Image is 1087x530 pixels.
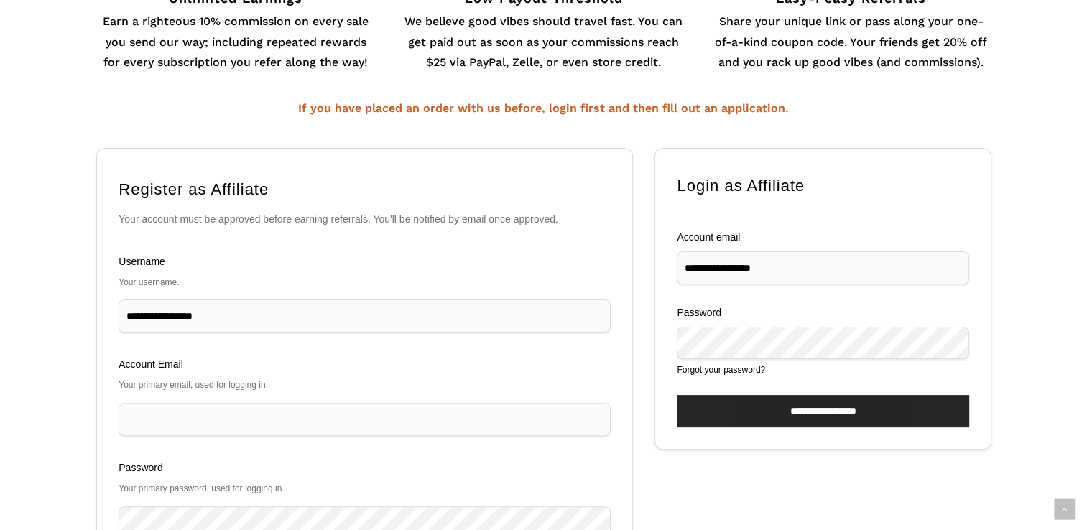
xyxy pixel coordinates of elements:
label: Account email [677,227,968,248]
p: Your primary password, used for logging in. [119,478,611,499]
div: Account Email [119,354,611,375]
p: Share your unique link or pass along your one-of-a-kind coupon code. Your friends get 20% off and... [712,11,991,73]
strong: If you have placed an order with us before, login first and then fill out an application. [298,101,789,115]
div: Username [119,251,611,272]
p: Your username. [119,272,611,293]
p: Your primary email, used for logging in. [119,375,611,396]
label: Password [677,302,968,323]
p: We believe good vibes should travel fast. You can get paid out as soon as your commissions reach ... [404,11,683,73]
h2: Login as Affiliate [677,170,954,202]
p: Your account must be approved before earning referrals. You'll be notified by email once approved. [119,209,596,230]
h2: Register as Affiliate [119,174,611,205]
p: Earn a righteous 10% commission on every sale you send our way; including repeated rewards for ev... [96,11,375,73]
a: Forgot your password? [677,365,765,375]
div: Password [119,457,611,478]
a: Back to top [1054,499,1075,520]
